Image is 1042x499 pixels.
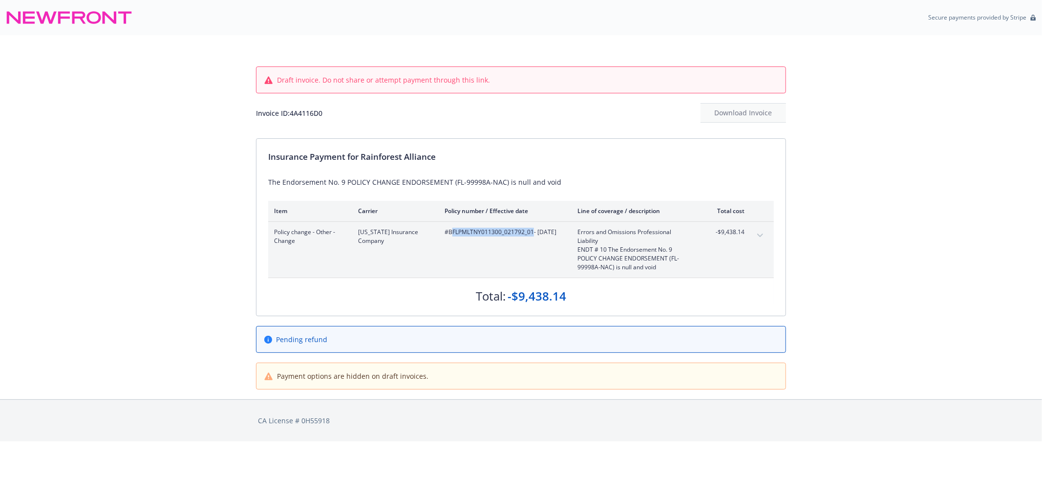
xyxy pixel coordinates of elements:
[708,207,744,215] div: Total cost
[277,371,428,381] span: Payment options are hidden on draft invoices.
[274,207,342,215] div: Item
[577,207,692,215] div: Line of coverage / description
[508,288,566,304] div: -$9,438.14
[276,334,327,345] span: Pending refund
[752,228,768,243] button: expand content
[277,75,490,85] span: Draft invoice. Do not share or attempt payment through this link.
[701,104,786,122] div: Download Invoice
[577,245,692,272] span: ENDT # 10 The Endorsement No. 9 POLICY CHANGE ENDORSEMENT (FL-99998A-NAC) is null and void
[577,228,692,272] span: Errors and Omissions Professional LiabilityENDT # 10 The Endorsement No. 9 POLICY CHANGE ENDORSEM...
[258,415,784,426] div: CA License # 0H55918
[358,228,429,245] span: [US_STATE] Insurance Company
[708,228,744,237] span: -$9,438.14
[476,288,506,304] div: Total:
[268,177,774,187] div: The Endorsement No. 9 POLICY CHANGE ENDORSEMENT (FL-99998A-NAC) is null and void
[445,228,562,237] span: #BFLPMLTNY011300_021792_01 - [DATE]
[928,13,1026,22] p: Secure payments provided by Stripe
[577,228,692,245] span: Errors and Omissions Professional Liability
[274,228,342,245] span: Policy change - Other - Change
[701,103,786,123] button: Download Invoice
[445,207,562,215] div: Policy number / Effective date
[358,207,429,215] div: Carrier
[256,108,322,118] div: Invoice ID: 4A4116D0
[268,151,774,163] div: Insurance Payment for Rainforest Alliance
[268,222,774,278] div: Policy change - Other - Change[US_STATE] Insurance Company#BFLPMLTNY011300_021792_01- [DATE]Error...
